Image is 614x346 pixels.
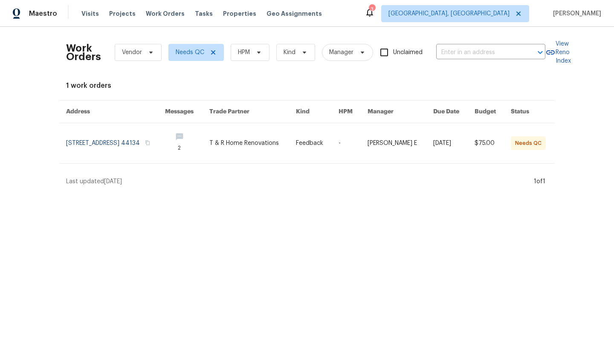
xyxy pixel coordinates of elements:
[369,5,375,14] div: 3
[393,48,423,57] span: Unclaimed
[203,123,289,164] td: T & R Home Renovations
[332,101,361,123] th: HPM
[122,48,142,57] span: Vendor
[289,101,332,123] th: Kind
[195,11,213,17] span: Tasks
[284,48,295,57] span: Kind
[266,9,322,18] span: Geo Assignments
[289,123,332,164] td: Feedback
[146,9,185,18] span: Work Orders
[104,179,122,185] span: [DATE]
[66,44,101,61] h2: Work Orders
[66,177,531,186] div: Last updated
[361,123,426,164] td: [PERSON_NAME] E
[176,48,204,57] span: Needs QC
[468,101,504,123] th: Budget
[426,101,468,123] th: Due Date
[534,177,545,186] div: 1 of 1
[388,9,510,18] span: [GEOGRAPHIC_DATA], [GEOGRAPHIC_DATA]
[545,40,571,65] a: View Reno Index
[203,101,289,123] th: Trade Partner
[81,9,99,18] span: Visits
[109,9,136,18] span: Projects
[29,9,57,18] span: Maestro
[550,9,601,18] span: [PERSON_NAME]
[223,9,256,18] span: Properties
[332,123,361,164] td: -
[534,46,546,58] button: Open
[66,81,548,90] div: 1 work orders
[329,48,353,57] span: Manager
[504,101,555,123] th: Status
[238,48,250,57] span: HPM
[158,101,202,123] th: Messages
[59,101,158,123] th: Address
[144,139,151,147] button: Copy Address
[361,101,426,123] th: Manager
[436,46,521,59] input: Enter in an address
